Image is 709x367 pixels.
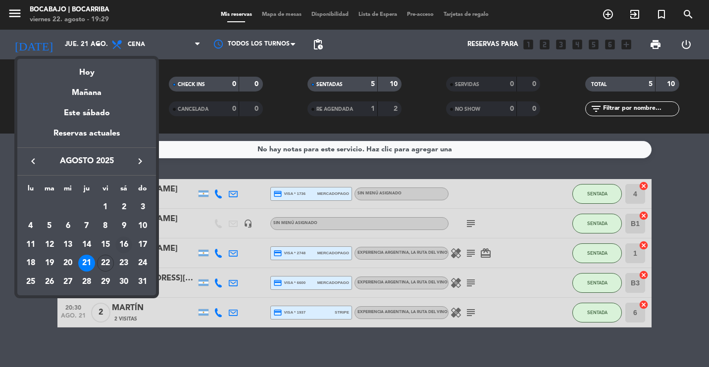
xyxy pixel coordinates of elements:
[40,273,59,291] td: 26 de agosto de 2025
[133,254,152,273] td: 24 de agosto de 2025
[41,218,58,234] div: 5
[58,235,77,254] td: 13 de agosto de 2025
[134,155,146,167] i: keyboard_arrow_right
[134,199,151,216] div: 3
[97,236,114,253] div: 15
[77,217,96,235] td: 7 de agosto de 2025
[77,254,96,273] td: 21 de agosto de 2025
[78,255,95,272] div: 21
[115,183,134,198] th: sábado
[96,254,115,273] td: 22 de agosto de 2025
[115,255,132,272] div: 23
[40,254,59,273] td: 19 de agosto de 2025
[115,254,134,273] td: 23 de agosto de 2025
[115,217,134,235] td: 9 de agosto de 2025
[41,255,58,272] div: 19
[22,274,39,290] div: 25
[78,236,95,253] div: 14
[115,236,132,253] div: 16
[115,273,134,291] td: 30 de agosto de 2025
[21,254,40,273] td: 18 de agosto de 2025
[58,183,77,198] th: miércoles
[22,236,39,253] div: 11
[21,183,40,198] th: lunes
[21,217,40,235] td: 4 de agosto de 2025
[97,255,114,272] div: 22
[59,236,76,253] div: 13
[133,217,152,235] td: 10 de agosto de 2025
[21,273,40,291] td: 25 de agosto de 2025
[115,274,132,290] div: 30
[40,235,59,254] td: 12 de agosto de 2025
[115,235,134,254] td: 16 de agosto de 2025
[17,99,156,127] div: Este sábado
[133,198,152,217] td: 3 de agosto de 2025
[40,183,59,198] th: martes
[22,218,39,234] div: 4
[97,218,114,234] div: 8
[17,127,156,147] div: Reservas actuales
[96,183,115,198] th: viernes
[17,59,156,79] div: Hoy
[59,255,76,272] div: 20
[96,217,115,235] td: 8 de agosto de 2025
[24,155,42,168] button: keyboard_arrow_left
[97,199,114,216] div: 1
[59,274,76,290] div: 27
[78,274,95,290] div: 28
[27,155,39,167] i: keyboard_arrow_left
[40,217,59,235] td: 5 de agosto de 2025
[134,218,151,234] div: 10
[96,273,115,291] td: 29 de agosto de 2025
[133,183,152,198] th: domingo
[21,198,96,217] td: AGO.
[58,273,77,291] td: 27 de agosto de 2025
[41,236,58,253] div: 12
[22,255,39,272] div: 18
[133,235,152,254] td: 17 de agosto de 2025
[42,155,131,168] span: agosto 2025
[115,218,132,234] div: 9
[41,274,58,290] div: 26
[58,217,77,235] td: 6 de agosto de 2025
[134,236,151,253] div: 17
[115,198,134,217] td: 2 de agosto de 2025
[21,235,40,254] td: 11 de agosto de 2025
[58,254,77,273] td: 20 de agosto de 2025
[133,273,152,291] td: 31 de agosto de 2025
[97,274,114,290] div: 29
[134,274,151,290] div: 31
[96,198,115,217] td: 1 de agosto de 2025
[78,218,95,234] div: 7
[77,273,96,291] td: 28 de agosto de 2025
[59,218,76,234] div: 6
[131,155,149,168] button: keyboard_arrow_right
[17,79,156,99] div: Mañana
[115,199,132,216] div: 2
[77,235,96,254] td: 14 de agosto de 2025
[96,235,115,254] td: 15 de agosto de 2025
[134,255,151,272] div: 24
[77,183,96,198] th: jueves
